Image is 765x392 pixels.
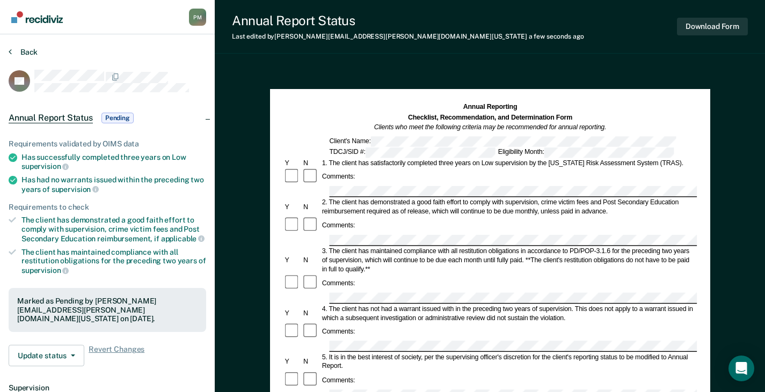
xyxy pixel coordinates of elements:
[677,18,748,35] button: Download Form
[302,309,320,318] div: N
[89,345,144,366] span: Revert Changes
[11,11,63,23] img: Recidiviz
[728,356,754,381] div: Open Intercom Messenger
[302,256,320,265] div: N
[283,256,302,265] div: Y
[17,297,198,323] div: Marked as Pending by [PERSON_NAME][EMAIL_ADDRESS][PERSON_NAME][DOMAIN_NAME][US_STATE] on [DATE].
[320,376,356,385] div: Comments:
[9,203,206,212] div: Requirements to check
[327,147,496,158] div: TDCJ/SID #:
[320,304,696,322] div: 4. The client has not had a warrant issued with in the preceding two years of supervision. This d...
[283,203,302,212] div: Y
[302,203,320,212] div: N
[21,175,206,194] div: Has had no warrants issued within the preceding two years of
[283,158,302,167] div: Y
[232,13,584,28] div: Annual Report Status
[161,234,205,243] span: applicable
[320,278,356,287] div: Comments:
[232,33,584,40] div: Last edited by [PERSON_NAME][EMAIL_ADDRESS][PERSON_NAME][DOMAIN_NAME][US_STATE]
[320,247,696,273] div: 3. The client has maintained compliance with all restitution obligations in accordance to PD/POP-...
[302,357,320,366] div: N
[189,9,206,26] div: P M
[320,327,356,336] div: Comments:
[463,103,517,110] strong: Annual Reporting
[189,9,206,26] button: Profile dropdown button
[21,266,69,275] span: supervision
[320,353,696,371] div: 5. It is in the best interest of society, per the supervising officer's discretion for the client...
[21,153,206,171] div: Has successfully completed three years on Low
[283,309,302,318] div: Y
[320,158,696,167] div: 1. The client has satisfactorily completed three years on Low supervision by the [US_STATE] Risk ...
[9,113,93,123] span: Annual Report Status
[21,216,206,243] div: The client has demonstrated a good faith effort to comply with supervision, crime victim fees and...
[9,345,84,366] button: Update status
[320,198,696,216] div: 2. The client has demonstrated a good faith effort to comply with supervision, crime victim fees ...
[21,162,69,171] span: supervision
[327,136,677,146] div: Client's Name:
[497,147,675,158] div: Eligibility Month:
[9,139,206,149] div: Requirements validated by OIMS data
[283,357,302,366] div: Y
[302,158,320,167] div: N
[52,185,99,194] span: supervision
[320,221,356,230] div: Comments:
[374,123,606,131] em: Clients who meet the following criteria may be recommended for annual reporting.
[320,172,356,181] div: Comments:
[101,113,134,123] span: Pending
[9,47,38,57] button: Back
[529,33,584,40] span: a few seconds ago
[21,248,206,275] div: The client has maintained compliance with all restitution obligations for the preceding two years of
[407,113,572,121] strong: Checklist, Recommendation, and Determination Form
